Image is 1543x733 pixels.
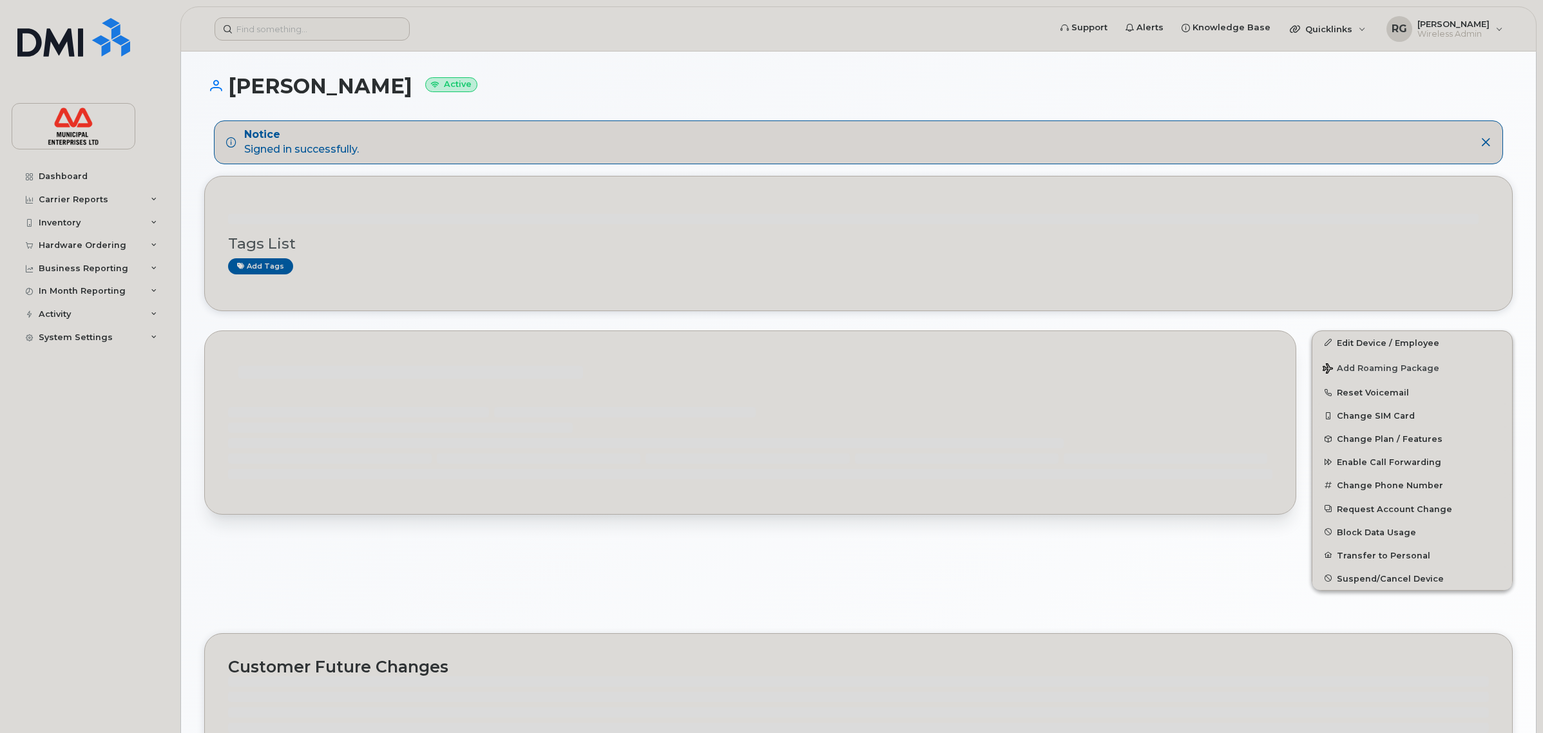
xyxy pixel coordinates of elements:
[1312,544,1512,567] button: Transfer to Personal
[1312,450,1512,473] button: Enable Call Forwarding
[1312,381,1512,404] button: Reset Voicemail
[425,77,477,92] small: Active
[1312,331,1512,354] a: Edit Device / Employee
[228,657,1489,676] h2: Customer Future Changes
[1337,573,1444,583] span: Suspend/Cancel Device
[1312,427,1512,450] button: Change Plan / Features
[228,236,1489,252] h3: Tags List
[1312,404,1512,427] button: Change SIM Card
[1323,363,1439,376] span: Add Roaming Package
[204,75,1513,97] h1: [PERSON_NAME]
[244,128,359,157] div: Signed in successfully.
[1312,567,1512,590] button: Suspend/Cancel Device
[1312,520,1512,544] button: Block Data Usage
[1337,434,1442,444] span: Change Plan / Features
[228,258,293,274] a: Add tags
[1312,497,1512,520] button: Request Account Change
[244,128,359,142] strong: Notice
[1312,354,1512,381] button: Add Roaming Package
[1337,457,1441,467] span: Enable Call Forwarding
[1312,473,1512,497] button: Change Phone Number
